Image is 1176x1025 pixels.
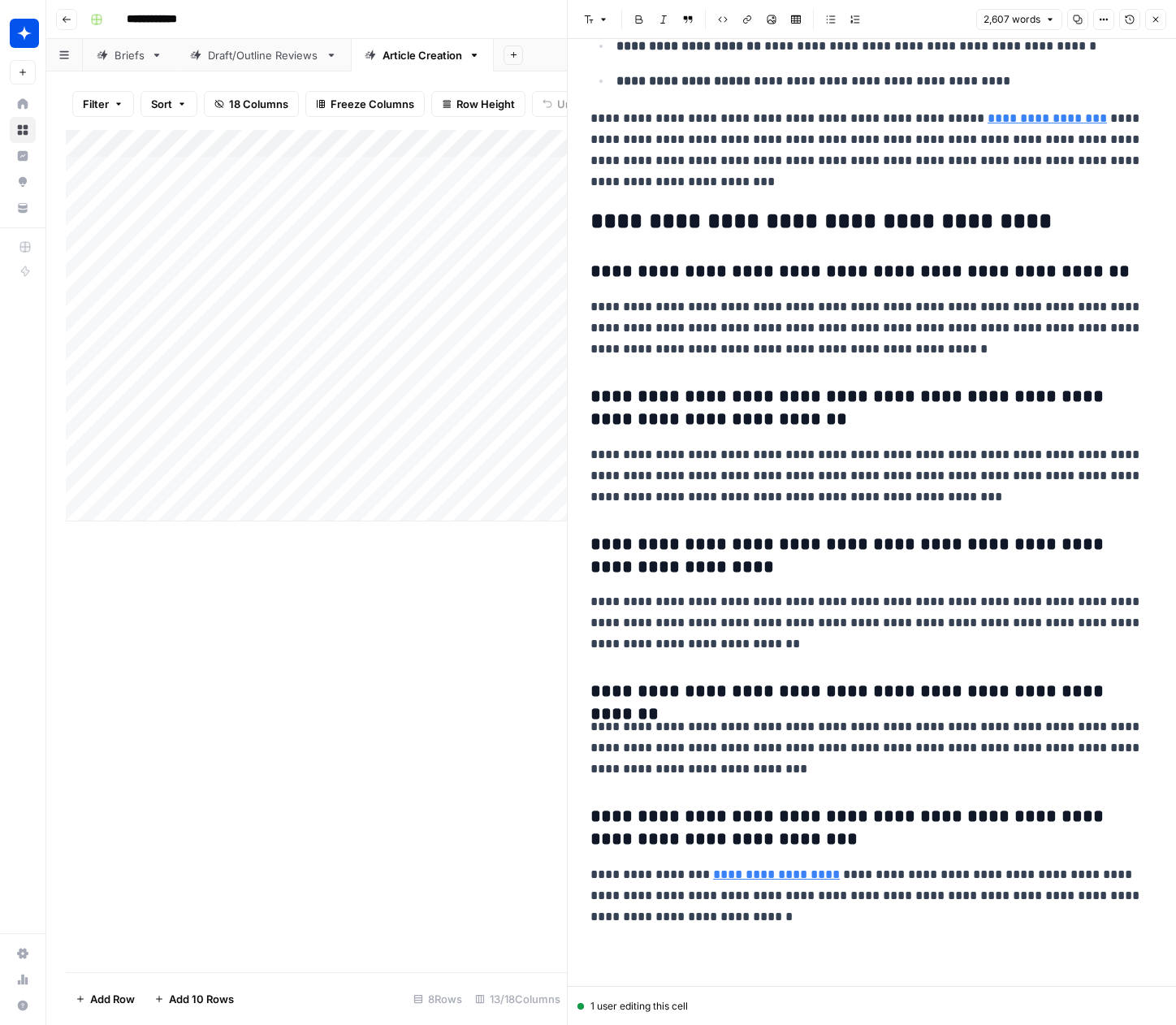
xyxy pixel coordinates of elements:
span: 2,607 words [984,12,1040,27]
div: 8 Rows [407,986,469,1012]
span: Sort [151,96,172,112]
button: Freeze Columns [305,91,425,117]
button: Undo [532,91,595,117]
div: 13/18 Columns [469,986,567,1012]
a: Usage [10,967,36,993]
button: Sort [141,91,197,117]
a: Your Data [10,195,36,221]
span: Filter [83,96,109,112]
a: Briefs [83,39,176,71]
button: 18 Columns [204,91,299,117]
div: Article Creation [383,47,462,63]
span: 18 Columns [229,96,288,112]
div: 1 user editing this cell [577,999,1166,1014]
div: Draft/Outline Reviews [208,47,319,63]
a: Settings [10,941,36,967]
button: Add 10 Rows [145,986,244,1012]
a: Insights [10,143,36,169]
button: Help + Support [10,993,36,1019]
span: Undo [557,96,585,112]
button: Add Row [66,986,145,1012]
img: Wiz Logo [10,19,39,48]
a: Article Creation [351,39,494,71]
span: Row Height [456,96,515,112]
a: Browse [10,117,36,143]
button: Filter [72,91,134,117]
button: Row Height [431,91,525,117]
a: Home [10,91,36,117]
button: Workspace: Wiz [10,13,36,54]
span: Freeze Columns [331,96,414,112]
div: Briefs [115,47,145,63]
span: Add Row [90,991,135,1007]
a: Opportunities [10,169,36,195]
span: Add 10 Rows [169,991,234,1007]
a: Draft/Outline Reviews [176,39,351,71]
button: 2,607 words [976,9,1062,30]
